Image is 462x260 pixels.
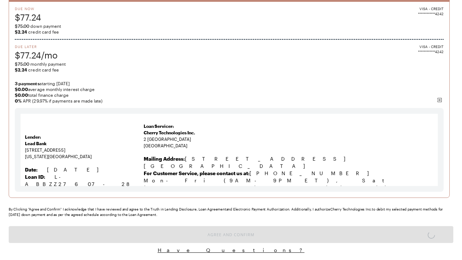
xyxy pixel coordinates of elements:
b: For Customer Service, please contact us at: [144,170,249,176]
strong: Lead Bank [25,141,47,146]
span: credit card fee [15,67,444,73]
b: Mailing Address: [144,156,185,162]
span: APR (29.97% if payments are made late) [15,98,444,104]
span: starting [DATE] [15,81,444,86]
strong: $0.00 [15,92,28,97]
strong: Loan ID: [25,174,45,180]
span: average monthly interest charge [15,86,444,92]
strong: 3 payments [15,81,40,86]
td: [STREET_ADDRESS] [US_STATE][GEOGRAPHIC_DATA] [25,121,144,200]
button: Agree and Confirm [9,226,453,243]
span: L-ABBZZ27607-28 [25,174,130,187]
span: $77.24/mo [15,49,58,61]
span: total finance charge [15,92,444,98]
span: $75.00 [15,23,29,29]
span: Cherry Technologies Inc. [144,130,195,135]
button: Have Questions? [9,247,453,253]
strong: Date: [25,166,38,173]
b: $2.24 [15,67,27,72]
span: monthly payment [15,61,444,67]
img: svg%3e [437,97,443,103]
span: [DATE] [47,166,106,173]
div: By Clicking "Agree and Confirm" I acknowledge that I have reviewed and agree to the Truth in Lend... [9,207,453,217]
span: down payment [15,23,444,29]
b: $2.24 [15,29,27,34]
span: VISA - CREDIT [419,44,444,49]
strong: $0.00 [15,87,28,92]
span: $77.24 [15,11,41,23]
span: credit card fee [15,29,444,35]
strong: Lender: [25,134,41,139]
b: 0 % [15,98,22,103]
strong: Loan Servicer: [144,123,174,129]
span: VISA - CREDIT [419,6,444,11]
p: [PHONE_NUMBER] [144,170,433,177]
p: [STREET_ADDRESS] [GEOGRAPHIC_DATA] [144,155,433,170]
span: $75.00 [15,61,29,66]
td: 2 [GEOGRAPHIC_DATA] [GEOGRAPHIC_DATA] [144,121,433,200]
span: Due Now [15,6,41,11]
span: Due Later [15,44,58,49]
p: Mon-Fri (9AM-9PM ET), Sat (9AM-6PM ET), Sun (Closed) [144,177,433,191]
